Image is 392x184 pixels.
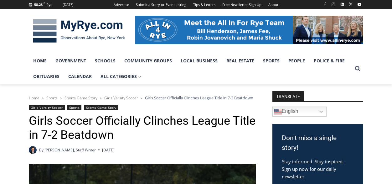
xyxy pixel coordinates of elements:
[29,69,64,84] a: Obituaries
[34,2,43,7] span: 58.28
[145,95,253,101] span: Girls Soccer Officially Clinches League Title in 7-2 Beatdown
[29,15,129,47] img: MyRye.com
[222,53,259,69] a: Real Estate
[29,95,39,101] a: Home
[104,95,138,101] a: Girls Varsity Soccer
[330,1,337,8] a: Instagram
[120,53,176,69] a: Community Groups
[135,16,363,44] img: All in for Rye
[44,1,45,5] span: F
[321,1,329,8] a: Facebook
[284,53,309,69] a: People
[29,114,256,142] h1: Girls Soccer Officially Clinches League Title in 7-2 Beatdown
[29,95,256,101] nav: Breadcrumbs
[101,73,141,80] span: All Categories
[347,1,354,8] a: X
[29,146,37,154] a: Author image
[356,1,363,8] a: YouTube
[44,147,96,153] a: [PERSON_NAME], Staff Writer
[29,105,65,110] a: Girls Varsity Soccer
[100,96,102,100] span: >
[272,107,327,117] a: English
[259,53,284,69] a: Sports
[63,2,74,8] div: [DATE]
[64,69,96,84] a: Calendar
[96,69,146,84] a: All Categories
[39,147,44,153] span: By
[90,53,120,69] a: Schools
[42,96,44,100] span: >
[67,105,81,110] a: Sports
[46,95,58,101] a: Sports
[102,147,114,153] time: [DATE]
[29,53,51,69] a: Home
[272,91,304,101] strong: TRANSLATE
[141,96,142,100] span: >
[64,95,97,101] a: Sports Game Story
[176,53,222,69] a: Local Business
[282,158,354,180] p: Stay informed. Stay inspired. Sign up now for our daily newsletter.
[60,96,62,100] span: >
[84,105,118,110] a: Sports Game Story
[309,53,349,69] a: Police & Fire
[46,2,52,8] div: Rye
[274,108,282,115] img: en
[338,1,346,8] a: Linkedin
[352,63,363,74] button: View Search Form
[29,146,37,154] img: Charlie Morris headshot PROFESSIONAL HEADSHOT
[51,53,90,69] a: Government
[282,133,354,153] h3: Don't miss a single story!
[29,53,352,85] nav: Primary Navigation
